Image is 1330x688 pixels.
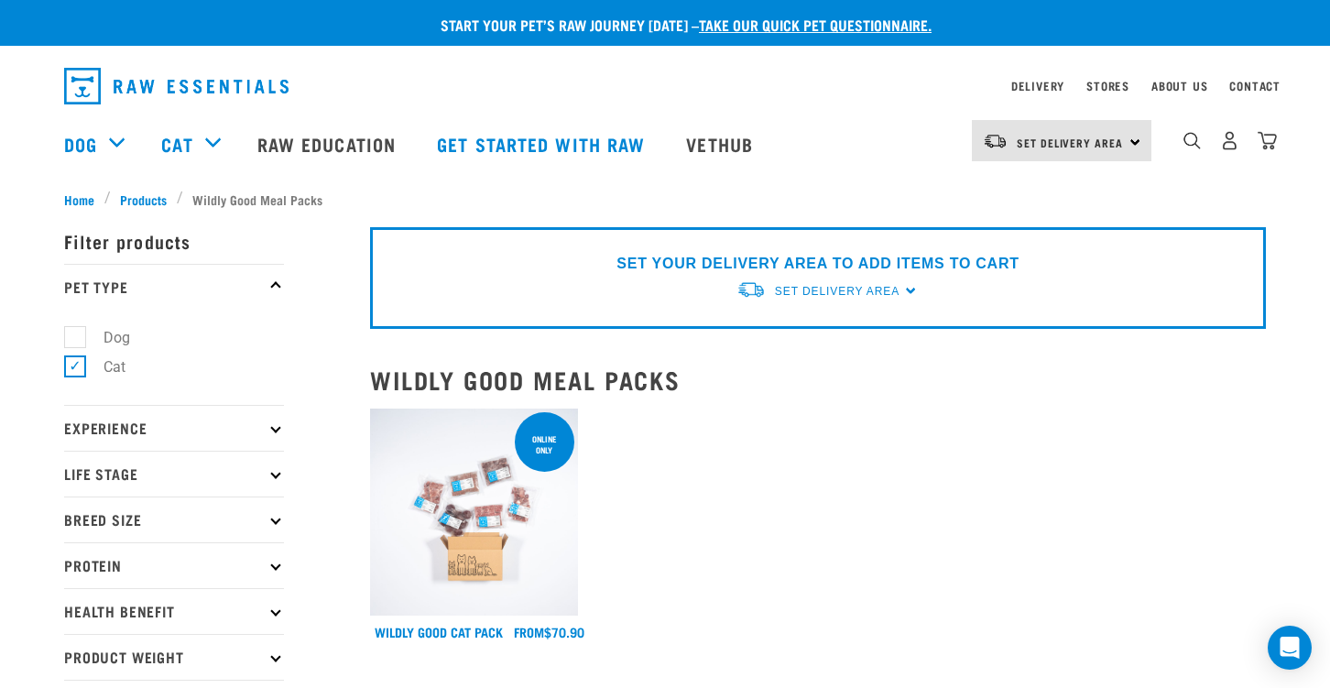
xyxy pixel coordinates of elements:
a: Stores [1086,82,1129,89]
p: Pet Type [64,264,284,310]
label: Dog [74,326,137,349]
span: Set Delivery Area [775,285,899,298]
nav: dropdown navigation [49,60,1281,112]
a: Cat [161,130,192,158]
a: Vethub [668,107,776,180]
label: Cat [74,355,133,378]
p: SET YOUR DELIVERY AREA TO ADD ITEMS TO CART [616,253,1019,275]
div: Open Intercom Messenger [1268,626,1312,670]
a: Wildly Good Cat Pack [375,628,503,635]
span: FROM [514,628,544,635]
a: Get started with Raw [419,107,668,180]
a: take our quick pet questionnaire. [699,20,932,28]
a: Products [111,190,177,209]
p: Experience [64,405,284,451]
img: home-icon@2x.png [1258,131,1277,150]
h2: Wildly Good Meal Packs [370,366,1266,394]
span: Set Delivery Area [1017,139,1123,146]
p: Protein [64,542,284,588]
nav: breadcrumbs [64,190,1266,209]
div: ONLINE ONLY [515,425,574,464]
img: home-icon-1@2x.png [1183,132,1201,149]
div: $70.90 [514,625,584,639]
p: Filter products [64,218,284,264]
img: Cat 0 2sec [370,409,578,617]
a: Home [64,190,104,209]
a: Delivery [1011,82,1064,89]
img: user.png [1220,131,1239,150]
p: Health Benefit [64,588,284,634]
img: Raw Essentials Logo [64,68,289,104]
img: van-moving.png [983,133,1008,149]
a: About Us [1151,82,1207,89]
span: Home [64,190,94,209]
a: Dog [64,130,97,158]
a: Raw Education [239,107,419,180]
p: Product Weight [64,634,284,680]
p: Breed Size [64,497,284,542]
a: Contact [1229,82,1281,89]
span: Products [120,190,167,209]
p: Life Stage [64,451,284,497]
img: van-moving.png [736,280,766,300]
